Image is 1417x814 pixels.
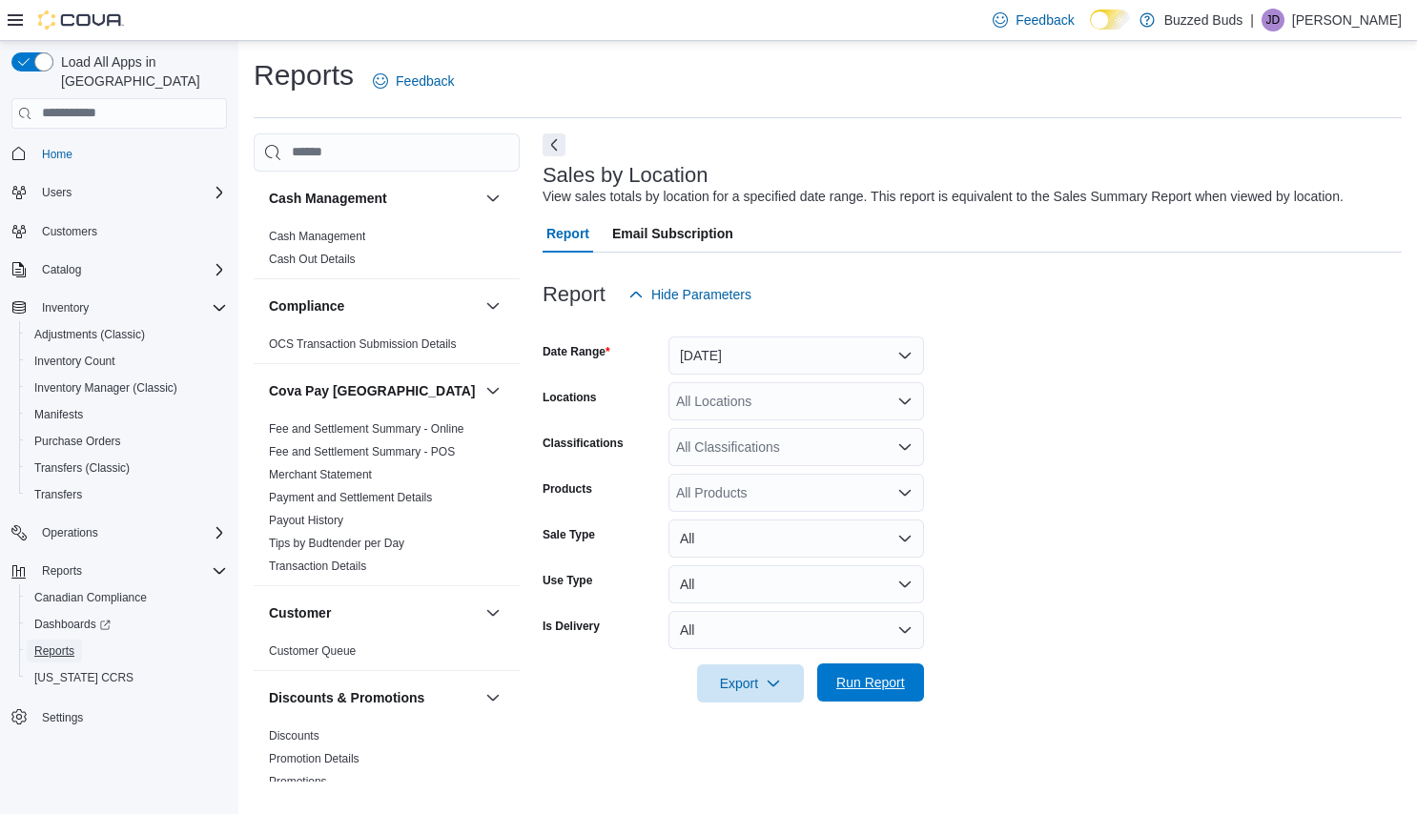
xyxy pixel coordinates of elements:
span: Dashboards [27,613,227,636]
a: Customer Queue [269,644,356,658]
h3: Compliance [269,296,344,315]
a: Promotions [269,775,327,788]
label: Date Range [543,344,610,359]
button: Reports [34,560,90,582]
span: JD [1266,9,1281,31]
span: Customers [42,224,97,239]
span: Purchase Orders [34,434,121,449]
span: Settings [34,704,227,728]
a: Dashboards [27,613,118,636]
h3: Sales by Location [543,164,708,187]
span: Home [34,142,227,166]
label: Locations [543,390,597,405]
button: Adjustments (Classic) [19,321,235,348]
a: Cash Management [269,230,365,243]
span: Transfers [27,483,227,506]
button: Cash Management [482,187,504,210]
button: Open list of options [897,394,913,409]
p: Buzzed Buds [1164,9,1243,31]
span: Dark Mode [1090,30,1091,31]
label: Is Delivery [543,619,600,634]
button: Operations [4,519,235,546]
span: Inventory Count [34,354,115,369]
label: Products [543,481,592,497]
button: Customer [269,603,478,622]
span: Payment and Settlement Details [269,490,432,505]
a: Inventory Manager (Classic) [27,376,185,399]
span: Promotion Details [269,751,359,766]
span: Canadian Compliance [27,586,227,609]
a: Merchant Statement [269,468,372,481]
span: Reports [34,643,74,659]
label: Use Type [543,573,592,588]
span: Catalog [42,262,81,277]
h3: Customer [269,603,331,622]
span: Reports [42,563,82,579]
span: Reports [27,640,227,662]
span: Manifests [27,403,227,426]
span: Users [42,185,72,200]
a: Customers [34,220,105,243]
span: Home [42,147,72,162]
div: Jack Davidson [1262,9,1284,31]
button: Compliance [482,295,504,317]
button: Transfers [19,481,235,508]
button: All [668,565,924,603]
span: Reports [34,560,227,582]
span: Inventory [34,296,227,319]
span: Transfers [34,487,82,502]
span: Cash Out Details [269,252,356,267]
button: Reports [4,558,235,584]
button: Home [4,140,235,168]
h3: Cash Management [269,189,387,208]
button: Open list of options [897,485,913,500]
div: View sales totals by location for a specified date range. This report is equivalent to the Sales ... [543,187,1344,207]
button: Users [34,181,79,204]
button: All [668,611,924,649]
button: Inventory Count [19,348,235,375]
span: Load All Apps in [GEOGRAPHIC_DATA] [53,52,227,91]
span: Settings [42,710,83,725]
a: Cash Out Details [269,253,356,266]
input: Dark Mode [1090,10,1130,30]
a: Feedback [365,62,462,100]
div: Compliance [254,333,520,363]
span: Inventory Count [27,350,227,373]
span: Report [546,214,589,253]
span: Fee and Settlement Summary - POS [269,444,455,459]
a: Promotion Details [269,752,359,765]
button: Manifests [19,401,235,428]
span: Dashboards [34,617,111,632]
button: Catalog [34,258,89,281]
span: Operations [34,521,227,544]
span: OCS Transaction Submission Details [269,336,457,352]
div: Discounts & Promotions [254,724,520,801]
h3: Cova Pay [GEOGRAPHIC_DATA] [269,381,476,400]
span: Purchase Orders [27,430,227,453]
a: Home [34,143,80,166]
span: Washington CCRS [27,666,227,689]
button: Export [697,664,804,702]
div: Cash Management [254,225,520,278]
span: Fee and Settlement Summary - Online [269,421,464,437]
button: Customer [482,601,504,624]
button: Run Report [817,663,924,702]
span: Canadian Compliance [34,590,147,605]
a: Adjustments (Classic) [27,323,153,346]
a: Settings [34,706,91,729]
span: Operations [42,525,98,540]
a: Payment and Settlement Details [269,491,432,504]
span: [US_STATE] CCRS [34,670,133,685]
a: Feedback [985,1,1081,39]
p: | [1250,9,1254,31]
h1: Reports [254,56,354,94]
span: Hide Parameters [651,285,751,304]
div: Cova Pay [GEOGRAPHIC_DATA] [254,417,520,585]
button: Discounts & Promotions [482,686,504,709]
span: Customer Queue [269,643,356,659]
nav: Complex example [11,132,227,781]
button: Compliance [269,296,478,315]
a: Transfers [27,483,90,506]
button: Inventory [34,296,96,319]
label: Sale Type [543,527,595,542]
